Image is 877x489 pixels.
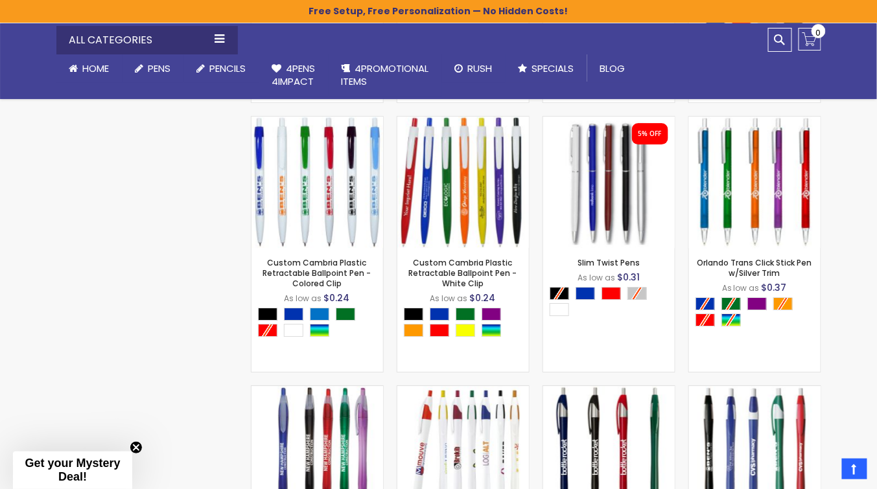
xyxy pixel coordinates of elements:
img: Custom Cambria Plastic Retractable Ballpoint Pen - Colored Clip [251,117,383,248]
div: White [284,324,303,337]
span: $0.31 [617,271,640,284]
span: As low as [285,293,322,304]
div: Assorted [310,324,329,337]
div: Yellow [456,324,475,337]
span: As low as [722,282,760,293]
a: Rush [442,54,506,83]
div: Green [336,308,355,321]
span: As low as [578,272,615,283]
button: Close teaser [130,441,143,454]
span: 4PROMOTIONAL ITEMS [342,62,429,88]
img: Orlando Trans Click Stick Pen w/Silver Trim [689,117,821,248]
div: Red [430,324,449,337]
span: Pencils [210,62,246,75]
a: 0 [799,28,821,51]
a: Orlando Trans Click Stick Pen w/Silver Trim [689,116,821,127]
span: Get your Mystery Deal! [25,457,120,483]
div: Select A Color [258,308,383,340]
div: Select A Color [550,287,675,319]
span: Rush [468,62,493,75]
span: 0 [816,27,821,39]
div: Purple [482,308,501,321]
a: Slimster Bold Advertising Pens [543,385,675,396]
img: Custom Cambria Plastic Retractable Ballpoint Pen - White Clip [397,117,529,248]
div: Get your Mystery Deal!Close teaser [13,451,132,489]
a: Blog [587,54,638,83]
div: Purple [747,297,767,310]
div: 5% OFF [638,130,662,139]
a: Custom Cambria Plastic Retractable Ballpoint Pen - Colored Clip [263,257,371,289]
span: 4Pens 4impact [272,62,316,88]
a: 4Pens4impact [259,54,329,97]
div: All Categories [56,26,238,54]
a: Pens [123,54,184,83]
div: Blue Light [310,308,329,321]
div: Blue [576,287,595,300]
div: Blue [284,308,303,321]
span: Home [83,62,110,75]
div: Orange [404,324,423,337]
div: Black [258,308,277,321]
div: Blue [430,308,449,321]
a: Custom Cambria Plastic Retractable Ballpoint Pen - Colored Clip [251,116,383,127]
span: $0.24 [324,291,350,304]
a: Orlando Trans Click Stick Pen w/Silver Trim [697,257,812,279]
div: Red [602,287,621,300]
a: Custom Cambria Plastic Retractable Ballpoint Pen - White Clip [409,257,517,289]
div: White [550,303,569,316]
div: Assorted [482,324,501,337]
a: Top [842,459,867,479]
span: As low as [430,293,468,304]
a: Specials [506,54,587,83]
span: $0.37 [762,281,787,294]
a: Home [56,54,123,83]
a: Pencils [184,54,259,83]
span: Pens [148,62,171,75]
span: Blog [600,62,626,75]
div: Black [404,308,423,321]
div: Green [456,308,475,321]
a: Slim Twist Pens [578,257,640,268]
a: Custom Dart Plastic Pens [397,385,529,396]
a: Slim Twist Pens [543,116,675,127]
a: Solid Javelina Dart Pen - White [689,385,821,396]
a: Custom Cambria Plastic Retractable Ballpoint Pen - White Clip [397,116,529,127]
img: Slim Twist Pens [543,117,675,248]
div: Select A Color [696,297,821,330]
span: Specials [532,62,574,75]
a: Translucent Javelina Dart Ballpoint Pen [251,385,383,396]
a: 4PROMOTIONALITEMS [329,54,442,97]
span: $0.24 [470,291,496,304]
div: Select A Color [404,308,529,340]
